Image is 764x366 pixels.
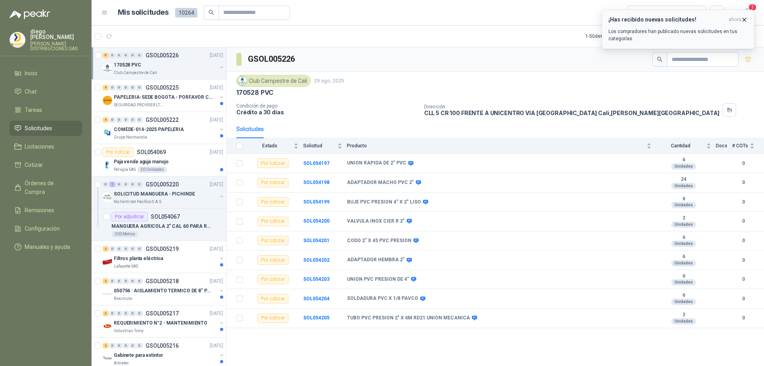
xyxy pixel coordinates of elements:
[25,69,37,78] span: Inicio
[656,143,705,149] span: Cantidad
[656,292,711,299] b: 6
[236,125,264,133] div: Solicitudes
[116,311,122,316] div: 0
[303,257,329,263] b: SOL054202
[146,117,179,123] p: GSOL005222
[130,182,136,187] div: 0
[146,311,179,316] p: GSOL005217
[656,273,711,280] b: 6
[114,94,213,101] p: PAPELERIA-SEDE BOGOTA - PORFAVOR CTZ COMPLETO
[303,199,329,205] a: SOL054199
[137,166,167,173] div: 50 Unidades
[347,296,418,302] b: SOLDADURA PVC X 1/8 PAVCO
[347,218,405,225] b: VALVULA INOX CIER R 2"
[25,206,54,215] span: Remisiones
[210,278,223,285] p: [DATE]
[25,160,43,169] span: Cotizar
[10,239,82,254] a: Manuales y ayuda
[257,275,288,284] div: Por cotizar
[608,16,725,23] h3: ¡Has recibido nuevas solicitudes!
[114,102,164,108] p: SEGURIDAD PROVISER LTDA
[118,7,169,18] h1: Mis solicitudes
[114,328,144,334] p: Industrias Tomy
[103,85,109,90] div: 4
[103,343,109,348] div: 2
[103,115,225,141] a: 4 0 0 0 0 0 GSOL005222[DATE] Company LogoCOMEDE-014-2025 PAPELERIAGrupo Normandía
[123,246,129,252] div: 0
[111,231,138,237] div: 200 Metros
[656,157,711,163] b: 6
[25,224,60,233] span: Configuración
[236,109,418,115] p: Crédito a 30 días
[303,276,329,282] b: SOL054203
[146,53,179,58] p: GSOL005226
[303,218,329,224] b: SOL054200
[732,295,754,303] b: 0
[146,343,179,348] p: GSOL005216
[10,84,82,99] a: Chat
[210,310,223,317] p: [DATE]
[109,53,115,58] div: 0
[130,246,136,252] div: 0
[114,166,136,173] p: Perugia SAS
[130,85,136,90] div: 0
[732,138,764,154] th: # COTs
[116,343,122,348] div: 0
[303,315,329,321] b: SOL054205
[30,41,82,51] p: [PERSON_NAME] DISTRIBUCIONES SAS
[137,149,166,155] p: SOL054069
[671,241,696,247] div: Unidades
[103,309,225,334] a: 3 0 0 0 0 0 GSOL005217[DATE] Company LogoREQUERIMIENTO N°2 - MANTENIMIENTOIndustrias Tomy
[30,29,82,40] p: diego [PERSON_NAME]
[585,30,637,43] div: 1 - 50 de 6971
[257,197,288,207] div: Por cotizar
[10,139,82,154] a: Licitaciones
[424,104,720,110] p: Dirección
[257,236,288,245] div: Por cotizar
[103,160,112,170] img: Company Logo
[238,76,247,85] img: Company Logo
[732,276,754,283] b: 0
[123,53,129,58] div: 0
[257,313,288,323] div: Por cotizar
[123,85,129,90] div: 0
[608,28,748,42] p: Los compradores han publicado nuevas solicitudes en tus categorías.
[114,134,147,141] p: Grupo Normandía
[656,215,711,221] b: 2
[130,343,136,348] div: 0
[671,299,696,305] div: Unidades
[303,143,336,149] span: Solicitud
[10,10,50,19] img: Logo peakr
[109,117,115,123] div: 0
[109,343,115,348] div: 0
[130,117,136,123] div: 0
[210,149,223,156] p: [DATE]
[146,278,179,284] p: GSOL005218
[114,126,184,133] p: COMEDE-014-2025 PAPELERIA
[103,246,109,252] div: 2
[632,8,649,17] div: Todas
[210,342,223,350] p: [DATE]
[114,255,163,262] p: Filtros planta eléctrica
[151,214,180,219] p: SOL054067
[248,143,292,149] span: Estado
[103,180,225,205] a: 0 1 0 0 0 0 GSOL005220[DATE] Company LogoSOLICITUD MANGUERA - PICHINDERio Fertil del Pacífico S.A.S.
[123,343,129,348] div: 0
[209,10,214,15] span: search
[136,117,142,123] div: 0
[103,182,109,187] div: 0
[103,278,109,284] div: 2
[732,256,754,264] b: 0
[347,276,409,283] b: UNION PVC PRESION DE 4"
[671,260,696,266] div: Unidades
[103,147,134,157] div: Por cotizar
[146,246,179,252] p: GSOL005219
[136,182,142,187] div: 0
[25,106,42,114] span: Tareas
[116,182,122,187] div: 0
[424,110,720,116] p: CLL 5 CR 100 FRENTE A UNICENTRO VIA [GEOGRAPHIC_DATA] Cali , [PERSON_NAME][GEOGRAPHIC_DATA]
[732,143,748,149] span: # COTs
[109,182,115,187] div: 1
[103,128,112,137] img: Company Logo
